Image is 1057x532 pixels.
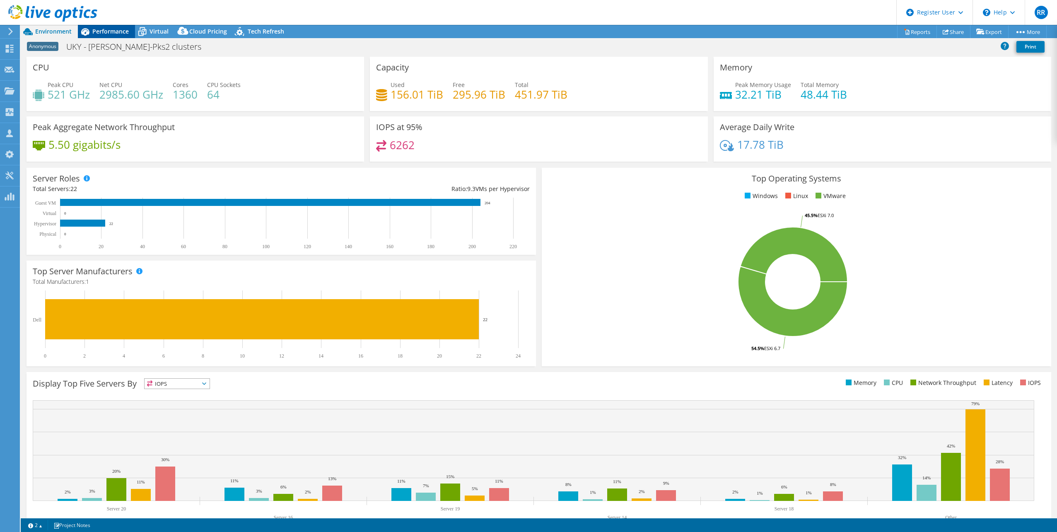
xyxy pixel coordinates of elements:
[65,489,71,494] text: 2%
[982,378,1013,387] li: Latency
[89,488,95,493] text: 3%
[613,479,621,484] text: 11%
[882,378,903,387] li: CPU
[751,345,764,351] tspan: 54.5%
[345,244,352,249] text: 140
[48,140,121,149] h4: 5.50 gigabits/s
[39,231,56,237] text: Physical
[262,244,270,249] text: 100
[35,27,72,35] span: Environment
[48,90,90,99] h4: 521 GHz
[279,353,284,359] text: 12
[64,232,66,236] text: 0
[764,345,780,351] tspan: ESXi 6.7
[304,244,311,249] text: 120
[137,479,145,484] text: 11%
[437,353,442,359] text: 20
[590,490,596,495] text: 1%
[63,42,214,51] h1: UKY - [PERSON_NAME]-Pks2 clusters
[427,244,434,249] text: 180
[495,479,503,484] text: 11%
[48,81,73,89] span: Peak CPU
[173,81,188,89] span: Cores
[818,212,834,218] tspan: ESXi 7.0
[922,475,931,480] text: 14%
[515,81,528,89] span: Total
[996,459,1004,464] text: 28%
[305,489,311,494] text: 2%
[441,506,460,512] text: Server 19
[608,515,627,520] text: Server 14
[735,90,791,99] h4: 32.21 TiB
[33,277,530,286] h4: Total Manufacturers:
[107,506,126,512] text: Server 20
[720,63,752,72] h3: Memory
[33,63,49,72] h3: CPU
[663,481,669,486] text: 9%
[35,200,56,206] text: Guest VM
[830,482,836,487] text: 8%
[468,244,476,249] text: 200
[86,278,89,285] span: 1
[390,140,415,150] h4: 6262
[783,191,808,201] li: Linux
[386,244,393,249] text: 160
[908,378,976,387] li: Network Throughput
[92,27,129,35] span: Performance
[44,353,46,359] text: 0
[202,353,204,359] text: 8
[59,244,61,249] text: 0
[806,490,812,495] text: 1%
[376,123,422,132] h3: IOPS at 95%
[737,140,784,149] h4: 17.78 TiB
[801,90,847,99] h4: 48.44 TiB
[483,317,487,322] text: 22
[33,123,175,132] h3: Peak Aggregate Network Throughput
[391,90,443,99] h4: 156.01 TiB
[732,489,738,494] text: 2%
[947,443,955,448] text: 42%
[256,488,262,493] text: 3%
[453,81,465,89] span: Free
[971,401,980,406] text: 79%
[173,90,198,99] h4: 1360
[376,63,409,72] h3: Capacity
[280,484,287,489] text: 6%
[99,90,163,99] h4: 2985.60 GHz
[22,520,48,530] a: 2
[423,483,429,488] text: 7%
[945,515,956,520] text: Other
[70,185,77,193] span: 22
[162,353,165,359] text: 6
[109,222,113,226] text: 22
[472,486,478,491] text: 5%
[1018,378,1041,387] li: IOPS
[150,27,169,35] span: Virtual
[983,9,990,16] svg: \n
[145,379,210,389] span: IOPS
[328,476,336,481] text: 13%
[48,520,96,530] a: Project Notes
[813,191,846,201] li: VMware
[781,484,787,489] text: 6%
[123,353,125,359] text: 4
[476,353,481,359] text: 22
[970,25,1009,38] a: Export
[516,353,521,359] text: 24
[1016,41,1045,53] a: Print
[33,317,41,323] text: Dell
[64,211,66,215] text: 0
[397,479,405,484] text: 11%
[33,267,133,276] h3: Top Server Manufacturers
[1035,6,1048,19] span: RR
[161,457,169,462] text: 30%
[99,81,122,89] span: Net CPU
[898,455,906,460] text: 32%
[112,469,121,474] text: 20%
[319,353,323,359] text: 14
[743,191,778,201] li: Windows
[446,474,454,479] text: 15%
[936,25,970,38] a: Share
[509,244,517,249] text: 220
[844,378,876,387] li: Memory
